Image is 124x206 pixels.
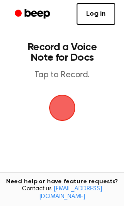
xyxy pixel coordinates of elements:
[77,3,115,25] a: Log in
[16,70,108,81] p: Tap to Record.
[49,95,75,121] button: Beep Logo
[39,186,102,200] a: [EMAIL_ADDRESS][DOMAIN_NAME]
[5,185,119,201] span: Contact us
[16,42,108,63] h1: Record a Voice Note for Docs
[9,6,58,23] a: Beep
